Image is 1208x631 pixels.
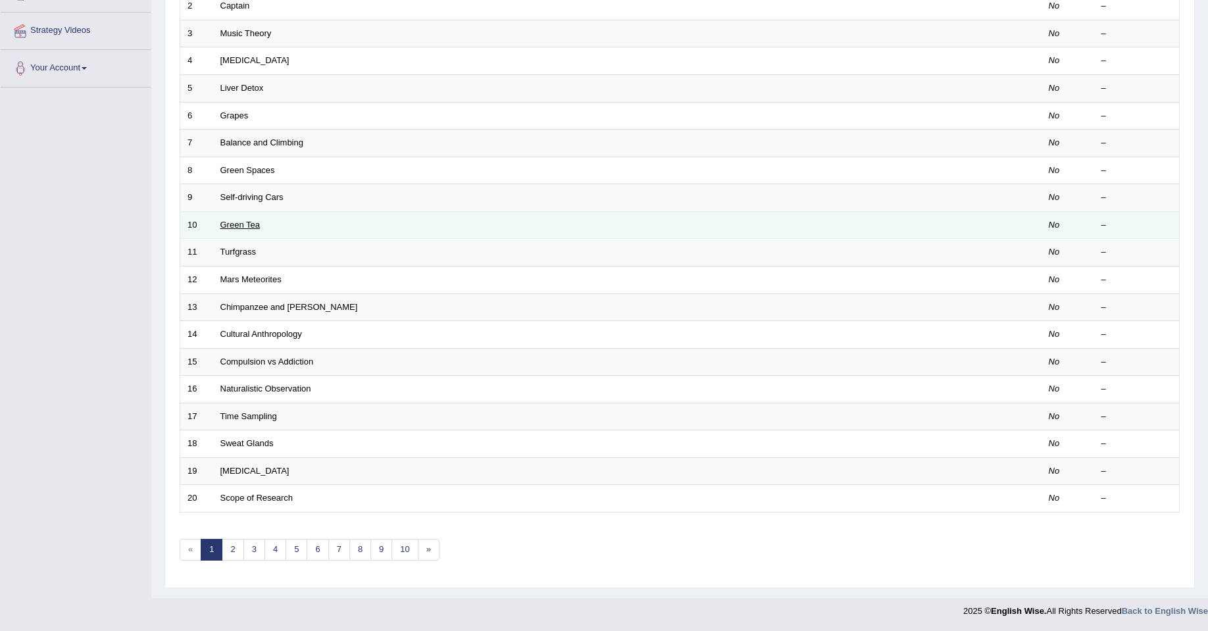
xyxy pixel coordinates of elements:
a: Scope of Research [220,493,293,503]
em: No [1049,55,1060,65]
div: – [1101,246,1172,259]
div: – [1101,28,1172,40]
td: 15 [180,348,213,376]
a: Strategy Videos [1,13,151,45]
a: 1 [201,539,222,561]
em: No [1049,83,1060,93]
td: 13 [180,293,213,321]
div: – [1101,137,1172,149]
a: 2 [222,539,243,561]
em: No [1049,329,1060,339]
em: No [1049,493,1060,503]
a: Grapes [220,111,249,120]
a: 10 [391,539,418,561]
div: – [1101,164,1172,177]
div: 2025 © All Rights Reserved [963,598,1208,617]
td: 17 [180,403,213,430]
a: 5 [286,539,307,561]
a: Compulsion vs Addiction [220,357,314,366]
a: Green Tea [220,220,260,230]
td: 7 [180,130,213,157]
a: Turfgrass [220,247,256,257]
em: No [1049,302,1060,312]
div: – [1101,110,1172,122]
div: – [1101,465,1172,478]
td: 14 [180,321,213,349]
td: 6 [180,102,213,130]
td: 18 [180,430,213,458]
div: – [1101,274,1172,286]
em: No [1049,438,1060,448]
div: – [1101,356,1172,368]
em: No [1049,357,1060,366]
td: 4 [180,47,213,75]
a: Self-driving Cars [220,192,284,202]
td: 16 [180,376,213,403]
div: – [1101,328,1172,341]
a: Music Theory [220,28,272,38]
a: Naturalistic Observation [220,384,311,393]
div: – [1101,82,1172,95]
em: No [1049,28,1060,38]
div: – [1101,383,1172,395]
td: 19 [180,457,213,485]
em: No [1049,247,1060,257]
strong: English Wise. [991,606,1046,616]
div: – [1101,191,1172,204]
a: 9 [370,539,392,561]
td: 20 [180,485,213,513]
td: 3 [180,20,213,47]
em: No [1049,192,1060,202]
a: Liver Detox [220,83,264,93]
a: Back to English Wise [1122,606,1208,616]
em: No [1049,466,1060,476]
span: « [180,539,201,561]
em: No [1049,1,1060,11]
a: 4 [264,539,286,561]
td: 5 [180,75,213,103]
a: Balance and Climbing [220,138,303,147]
a: Captain [220,1,250,11]
a: 3 [243,539,265,561]
em: No [1049,220,1060,230]
em: No [1049,274,1060,284]
a: Chimpanzee and [PERSON_NAME] [220,302,358,312]
div: – [1101,219,1172,232]
em: No [1049,384,1060,393]
em: No [1049,111,1060,120]
em: No [1049,165,1060,175]
div: – [1101,492,1172,505]
td: 10 [180,211,213,239]
td: 9 [180,184,213,212]
a: Your Account [1,50,151,83]
em: No [1049,138,1060,147]
a: Cultural Anthropology [220,329,302,339]
em: No [1049,411,1060,421]
td: 12 [180,266,213,293]
td: 11 [180,239,213,266]
a: » [418,539,440,561]
div: – [1101,438,1172,450]
a: Sweat Glands [220,438,274,448]
div: – [1101,411,1172,423]
a: 8 [349,539,371,561]
a: 6 [307,539,328,561]
div: – [1101,301,1172,314]
a: 7 [328,539,350,561]
td: 8 [180,157,213,184]
a: [MEDICAL_DATA] [220,466,289,476]
div: – [1101,55,1172,67]
a: [MEDICAL_DATA] [220,55,289,65]
a: Time Sampling [220,411,277,421]
a: Mars Meteorites [220,274,282,284]
a: Green Spaces [220,165,275,175]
